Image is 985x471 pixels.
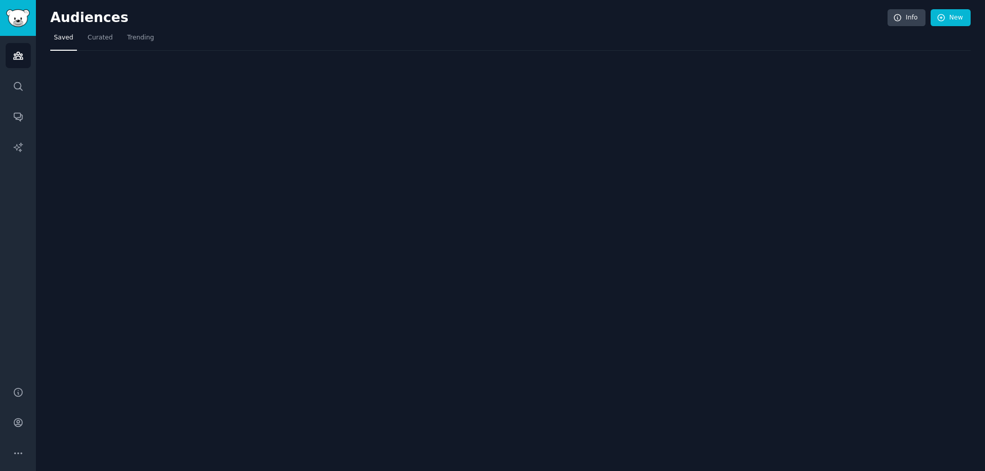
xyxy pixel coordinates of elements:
h2: Audiences [50,10,888,26]
span: Curated [88,33,113,43]
a: New [931,9,971,27]
span: Saved [54,33,73,43]
a: Saved [50,30,77,51]
img: GummySearch logo [6,9,30,27]
span: Trending [127,33,154,43]
a: Curated [84,30,116,51]
a: Trending [124,30,157,51]
a: Info [888,9,925,27]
